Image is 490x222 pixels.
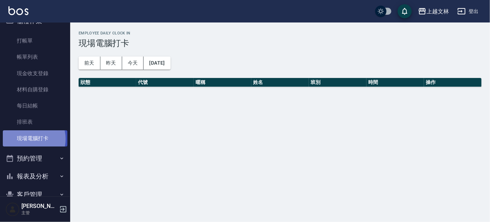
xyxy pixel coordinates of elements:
[79,78,136,87] th: 狀態
[424,78,482,87] th: 操作
[3,185,67,204] button: 客戶管理
[3,33,67,49] a: 打帳單
[415,4,452,19] button: 上越文林
[79,57,100,70] button: 前天
[3,81,67,98] a: 材料自購登錄
[100,57,122,70] button: 昨天
[3,114,67,130] a: 排班表
[136,78,194,87] th: 代號
[3,98,67,114] a: 每日結帳
[21,210,57,216] p: 主管
[455,5,482,18] button: 登出
[122,57,144,70] button: 今天
[21,203,57,210] h5: [PERSON_NAME]
[144,57,170,70] button: [DATE]
[6,202,20,216] img: Person
[3,149,67,168] button: 預約管理
[426,7,449,16] div: 上越文林
[398,4,412,18] button: save
[251,78,309,87] th: 姓名
[3,130,67,146] a: 現場電腦打卡
[366,78,424,87] th: 時間
[3,65,67,81] a: 現金收支登錄
[3,49,67,65] a: 帳單列表
[79,31,482,35] h2: Employee Daily Clock In
[79,38,482,48] h3: 現場電腦打卡
[3,167,67,185] button: 報表及分析
[309,78,366,87] th: 班別
[194,78,251,87] th: 暱稱
[8,6,28,15] img: Logo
